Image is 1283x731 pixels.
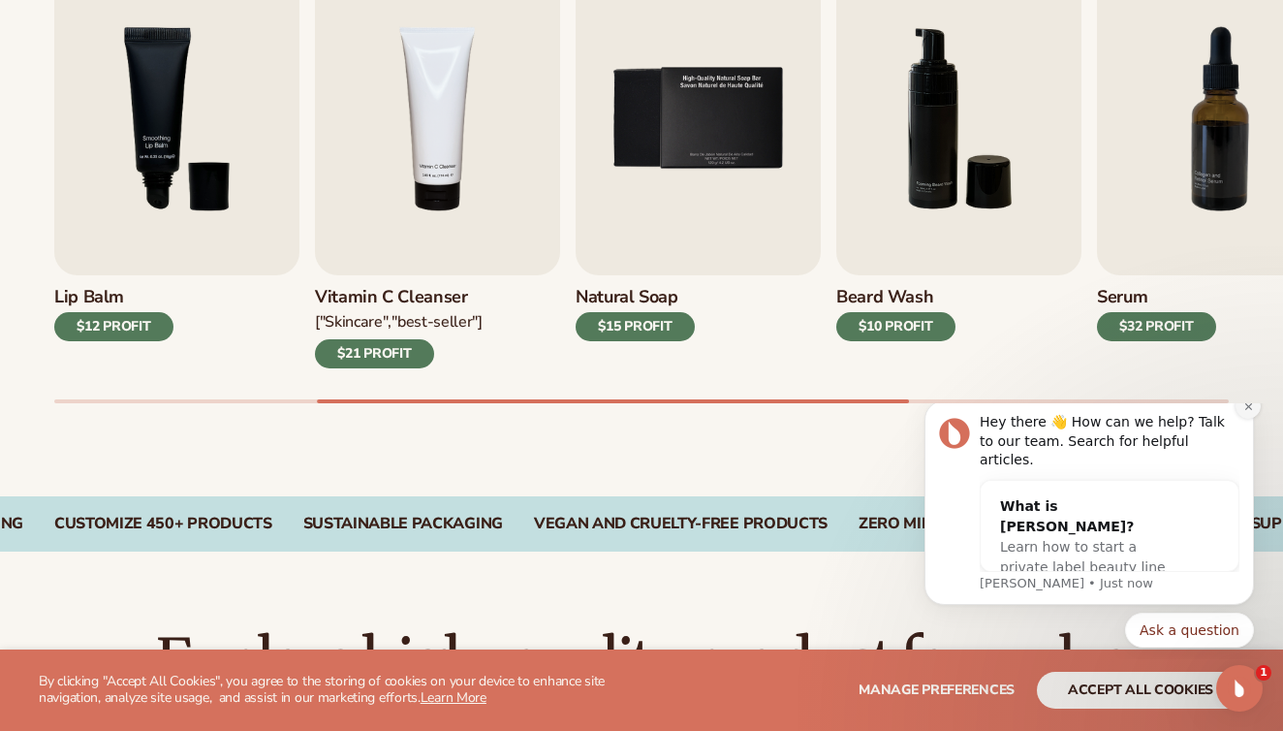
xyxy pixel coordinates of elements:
[84,172,344,189] p: Message from Lee, sent Just now
[859,681,1015,699] span: Manage preferences
[836,312,955,341] div: $10 PROFIT
[315,339,434,368] div: $21 PROFIT
[54,287,173,308] h3: Lip Balm
[54,312,173,341] div: $12 PROFIT
[1216,665,1263,712] iframe: Intercom live chat
[85,78,304,210] div: What is [PERSON_NAME]?Learn how to start a private label beauty line with [PERSON_NAME]
[1256,665,1271,681] span: 1
[836,287,955,308] h3: Beard Wash
[105,136,270,192] span: Learn how to start a private label beauty line with [PERSON_NAME]
[576,287,695,308] h3: Natural Soap
[54,515,272,533] div: CUSTOMIZE 450+ PRODUCTS
[1037,672,1244,709] button: accept all cookies
[534,515,828,533] div: VEGAN AND CRUELTY-FREE PRODUCTS
[859,672,1015,709] button: Manage preferences
[315,312,483,333] div: ["Skincare","Best-seller"]
[84,10,344,67] div: Hey there 👋 How can we help? Talk to our team. Search for helpful articles.
[230,209,359,244] button: Quick reply: Ask a question
[859,515,1129,533] div: ZERO MINIMUM ORDER QUANTITIES
[1097,287,1216,308] h3: Serum
[895,403,1283,659] iframe: Intercom notifications message
[1097,312,1216,341] div: $32 PROFIT
[576,312,695,341] div: $15 PROFIT
[105,93,285,134] div: What is [PERSON_NAME]?
[421,688,486,707] a: Learn More
[84,10,344,169] div: Message content
[29,209,359,244] div: Quick reply options
[303,515,503,533] div: SUSTAINABLE PACKAGING
[39,674,622,707] p: By clicking "Accept All Cookies", you agree to the storing of cookies on your device to enhance s...
[44,15,75,46] img: Profile image for Lee
[315,287,483,308] h3: Vitamin C Cleanser
[54,629,1229,694] h2: Explore high-quality product formulas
